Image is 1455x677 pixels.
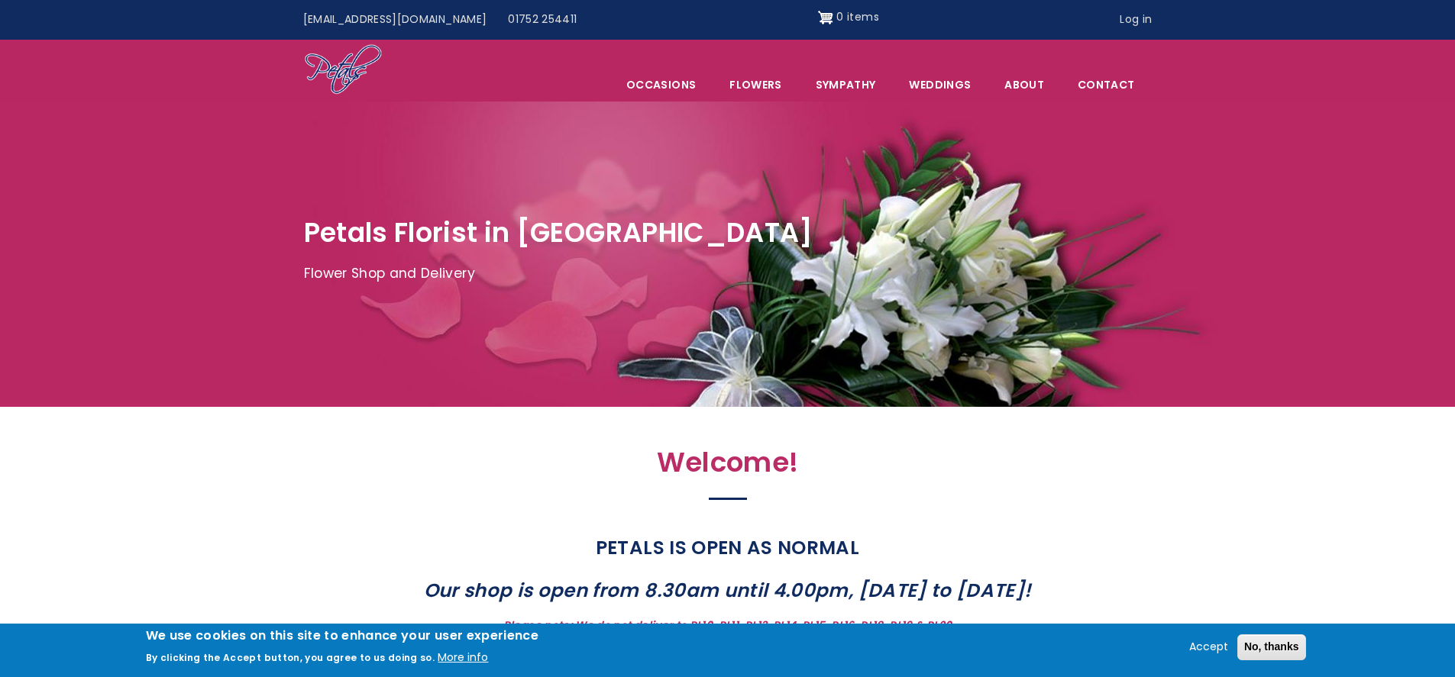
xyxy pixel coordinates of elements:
h2: We use cookies on this site to enhance your user experience [146,627,539,644]
span: 0 items [836,9,878,24]
a: 01752 254411 [497,5,587,34]
span: Occasions [610,69,712,101]
h2: Welcome! [396,446,1060,487]
img: Home [304,44,383,97]
p: Flower Shop and Delivery [304,263,1152,285]
strong: Our shop is open from 8.30am until 4.00pm, [DATE] to [DATE]! [424,577,1032,604]
a: Sympathy [800,69,892,101]
a: Flowers [713,69,797,101]
a: Shopping cart 0 items [818,5,879,30]
a: About [988,69,1060,101]
button: No, thanks [1237,634,1306,660]
strong: PETALS IS OPEN AS NORMAL [596,534,859,561]
a: [EMAIL_ADDRESS][DOMAIN_NAME] [293,5,498,34]
button: More info [438,649,488,667]
span: Weddings [893,69,987,101]
a: Log in [1109,5,1162,34]
strong: Please note: We do not deliver to PL10, PL11, PL13, PL14, PL15, PL16, PL18, PL19 & PL20 [503,617,952,633]
a: Contact [1062,69,1150,101]
img: Shopping cart [818,5,833,30]
button: Accept [1183,638,1234,656]
span: Petals Florist in [GEOGRAPHIC_DATA] [304,214,813,251]
p: By clicking the Accept button, you agree to us doing so. [146,651,435,664]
